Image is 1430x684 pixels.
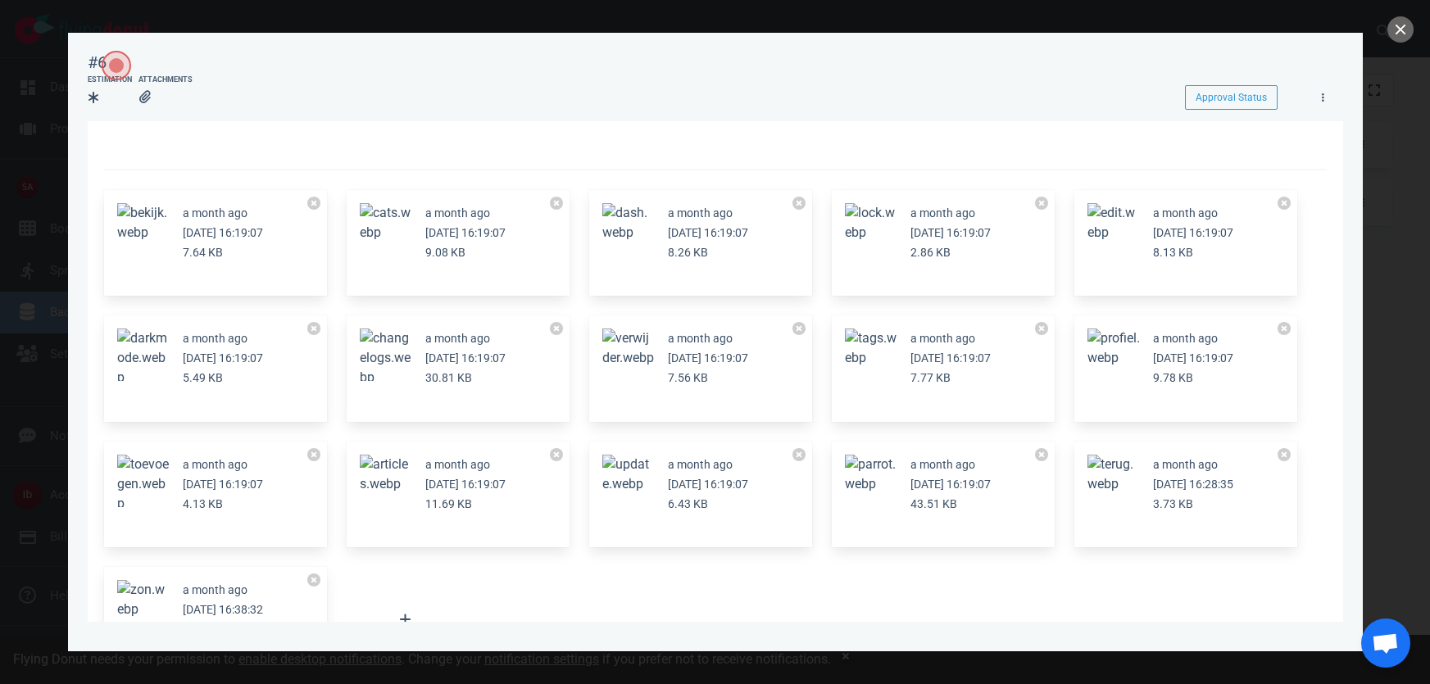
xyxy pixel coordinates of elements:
[668,206,733,220] small: a month ago
[668,371,708,384] small: 7.56 KB
[425,478,506,491] small: [DATE] 16:19:07
[1153,246,1193,259] small: 8.13 KB
[910,206,975,220] small: a month ago
[425,206,490,220] small: a month ago
[668,478,748,491] small: [DATE] 16:19:07
[668,351,748,365] small: [DATE] 16:19:07
[910,351,991,365] small: [DATE] 16:19:07
[668,226,748,239] small: [DATE] 16:19:07
[845,203,897,242] button: Zoom image
[845,455,897,494] button: Zoom image
[425,226,506,239] small: [DATE] 16:19:07
[183,583,247,596] small: a month ago
[183,371,223,384] small: 5.49 KB
[117,580,170,619] button: Zoom image
[183,226,263,239] small: [DATE] 16:19:07
[1185,85,1278,110] button: Approval Status
[910,371,951,384] small: 7.77 KB
[910,332,975,345] small: a month ago
[117,328,170,387] button: Zoom image
[183,332,247,345] small: a month ago
[668,497,708,510] small: 6.43 KB
[1087,203,1140,242] button: Zoom image
[1153,371,1193,384] small: 9.78 KB
[1361,618,1410,668] div: Open de chat
[668,332,733,345] small: a month ago
[138,75,193,86] div: Attachments
[183,603,263,616] small: [DATE] 16:38:32
[1153,351,1233,365] small: [DATE] 16:19:07
[910,458,975,471] small: a month ago
[1387,16,1414,43] button: close
[183,478,263,491] small: [DATE] 16:19:07
[183,206,247,220] small: a month ago
[602,203,655,242] button: Zoom image
[668,458,733,471] small: a month ago
[117,203,170,242] button: Zoom image
[845,328,897,368] button: Zoom image
[102,51,131,80] button: Open the dialog
[910,246,951,259] small: 2.86 KB
[1153,332,1218,345] small: a month ago
[425,351,506,365] small: [DATE] 16:19:07
[183,458,247,471] small: a month ago
[602,328,655,368] button: Zoom image
[183,246,223,259] small: 7.64 KB
[910,497,957,510] small: 43.51 KB
[360,328,412,387] button: Zoom image
[1153,497,1193,510] small: 3.73 KB
[1087,328,1140,368] button: Zoom image
[1153,478,1233,491] small: [DATE] 16:28:35
[1153,206,1218,220] small: a month ago
[183,351,263,365] small: [DATE] 16:19:07
[1087,455,1140,494] button: Zoom image
[668,246,708,259] small: 8.26 KB
[425,497,472,510] small: 11.69 KB
[910,226,991,239] small: [DATE] 16:19:07
[360,203,412,242] button: Zoom image
[183,497,223,510] small: 4.13 KB
[1153,458,1218,471] small: a month ago
[425,458,490,471] small: a month ago
[910,478,991,491] small: [DATE] 16:19:07
[425,332,490,345] small: a month ago
[360,455,412,494] button: Zoom image
[602,455,655,494] button: Zoom image
[88,52,107,73] div: #6
[88,75,132,86] div: Estimation
[117,455,170,514] button: Zoom image
[1153,226,1233,239] small: [DATE] 16:19:07
[425,371,472,384] small: 30.81 KB
[425,246,465,259] small: 9.08 KB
